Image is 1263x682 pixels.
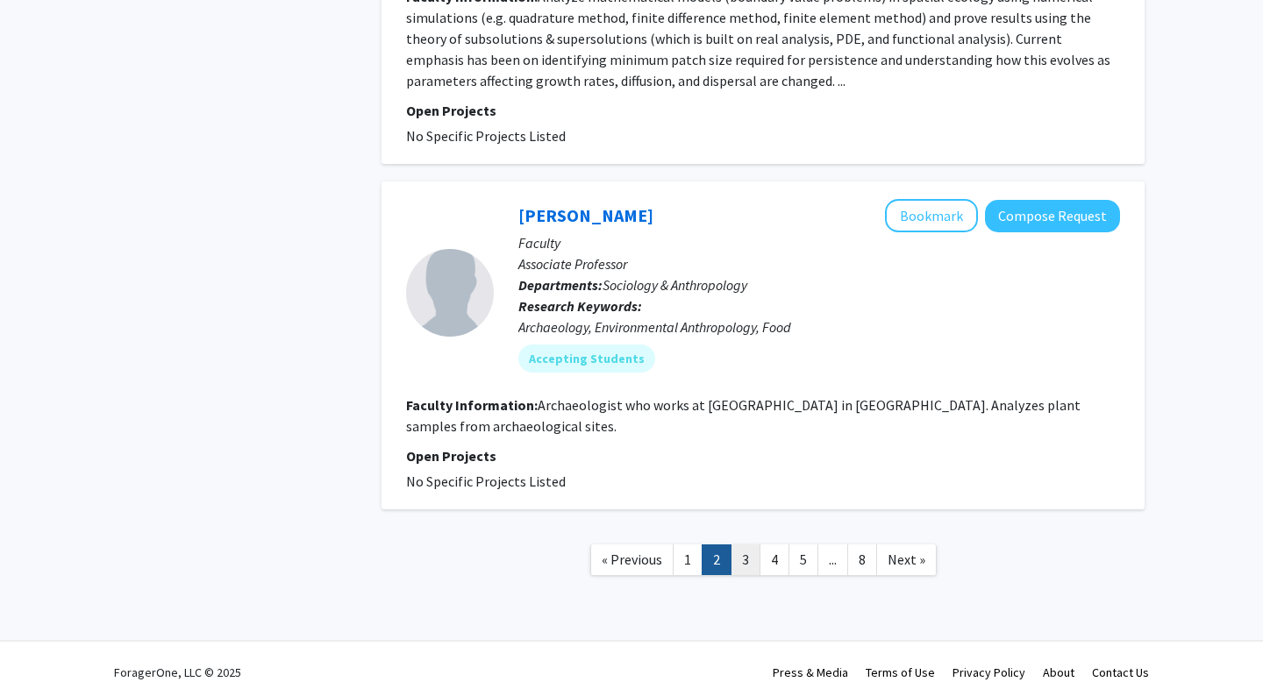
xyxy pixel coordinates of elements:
a: Terms of Use [866,664,935,680]
a: [PERSON_NAME] [518,204,653,226]
button: Compose Request to Matthew Sayre [985,200,1120,232]
a: 5 [788,544,818,575]
button: Add Matthew Sayre to Bookmarks [885,199,978,232]
b: Departments: [518,276,603,294]
a: 8 [847,544,877,575]
a: 3 [731,544,760,575]
a: 4 [760,544,789,575]
a: Privacy Policy [953,664,1025,680]
p: Associate Professor [518,253,1120,274]
a: Press & Media [773,664,848,680]
fg-read-more: Archaeologist who works at [GEOGRAPHIC_DATA] in [GEOGRAPHIC_DATA]. Analyzes plant samples from ar... [406,396,1081,435]
p: Faculty [518,232,1120,253]
span: No Specific Projects Listed [406,127,566,145]
b: Faculty Information: [406,396,538,414]
iframe: Chat [13,603,75,669]
p: Open Projects [406,100,1120,121]
span: No Specific Projects Listed [406,472,566,490]
span: ... [829,551,837,568]
a: 1 [673,544,703,575]
a: 2 [702,544,731,575]
div: Archaeology, Environmental Anthropology, Food [518,316,1120,337]
nav: Page navigation [382,527,1145,598]
b: Research Keywords: [518,297,642,315]
a: Next [876,544,937,575]
a: About [1043,664,1074,680]
p: Open Projects [406,445,1120,466]
span: Next » [888,551,925,568]
mat-chip: Accepting Students [518,345,655,373]
span: « Previous [602,551,662,568]
span: Sociology & Anthropology [603,276,747,294]
a: Contact Us [1092,664,1149,680]
a: Previous [590,544,674,575]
